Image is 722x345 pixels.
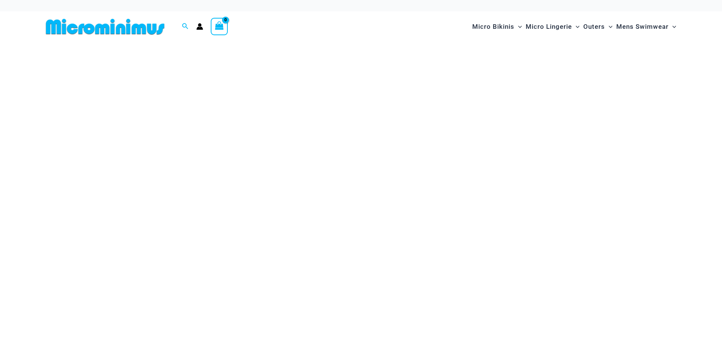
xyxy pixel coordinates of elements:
span: Micro Lingerie [526,17,572,36]
a: Account icon link [196,23,203,30]
a: Micro BikinisMenu ToggleMenu Toggle [470,15,524,38]
img: MM SHOP LOGO FLAT [43,18,168,35]
a: OutersMenu ToggleMenu Toggle [581,15,614,38]
span: Menu Toggle [572,17,579,36]
span: Outers [583,17,605,36]
a: Search icon link [182,22,189,31]
span: Menu Toggle [605,17,612,36]
nav: Site Navigation [469,14,680,39]
span: Micro Bikinis [472,17,514,36]
span: Menu Toggle [514,17,522,36]
span: Menu Toggle [669,17,676,36]
a: View Shopping Cart, empty [211,18,228,35]
span: Mens Swimwear [616,17,669,36]
a: Micro LingerieMenu ToggleMenu Toggle [524,15,581,38]
a: Mens SwimwearMenu ToggleMenu Toggle [614,15,678,38]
